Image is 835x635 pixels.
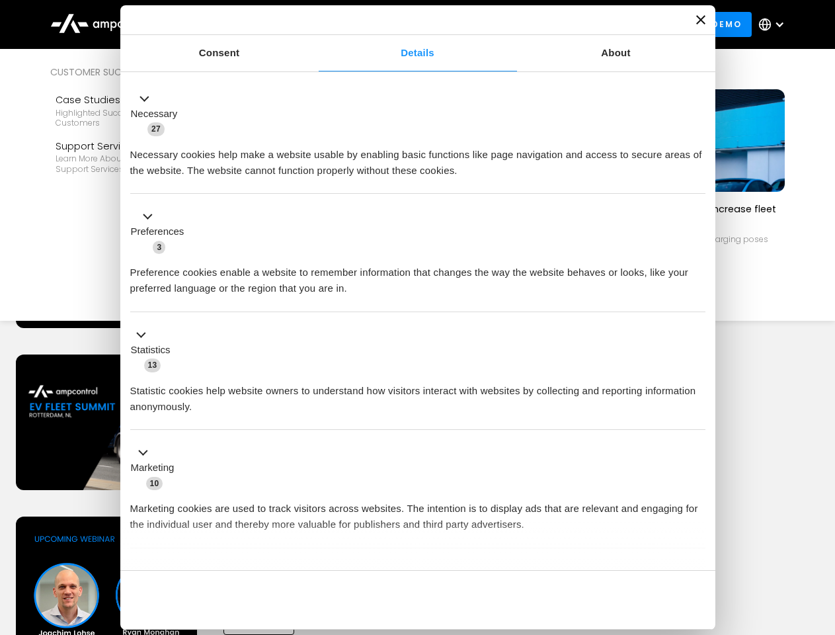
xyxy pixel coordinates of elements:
[50,87,214,134] a: Case StudiesHighlighted success stories From Our Customers
[120,35,319,71] a: Consent
[50,65,214,79] div: Customer success
[130,445,182,491] button: Marketing (10)
[56,139,209,153] div: Support Services
[130,563,239,579] button: Unclassified (2)
[130,137,705,179] div: Necessary cookies help make a website usable by enabling basic functions like page navigation and...
[131,343,171,358] label: Statistics
[319,35,517,71] a: Details
[144,359,161,372] span: 13
[50,134,214,180] a: Support ServicesLearn more about Ampcontrol’s support services
[218,565,231,578] span: 2
[147,122,165,136] span: 27
[56,153,209,174] div: Learn more about Ampcontrol’s support services
[130,491,705,532] div: Marketing cookies are used to track visitors across websites. The intention is to display ads tha...
[131,224,184,239] label: Preferences
[517,35,715,71] a: About
[56,108,209,128] div: Highlighted success stories From Our Customers
[131,106,178,122] label: Necessary
[130,373,705,415] div: Statistic cookies help website owners to understand how visitors interact with websites by collec...
[696,15,705,24] button: Close banner
[130,91,186,137] button: Necessary (27)
[153,241,165,254] span: 3
[146,477,163,490] span: 10
[56,93,209,107] div: Case Studies
[130,255,705,296] div: Preference cookies enable a website to remember information that changes the way the website beha...
[515,581,705,619] button: Okay
[131,460,175,476] label: Marketing
[130,209,192,255] button: Preferences (3)
[130,327,179,373] button: Statistics (13)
